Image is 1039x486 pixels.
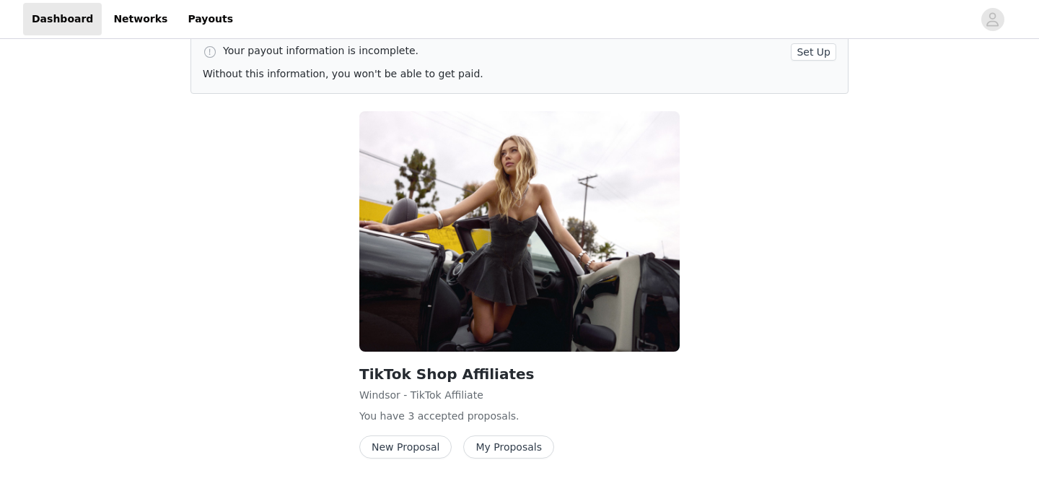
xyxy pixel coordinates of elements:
[511,410,516,422] span: s
[223,43,785,58] p: Your payout information is incomplete.
[359,363,680,385] h2: TikTok Shop Affiliates
[359,111,680,352] img: Windsor
[359,435,452,459] button: New Proposal
[23,3,102,35] a: Dashboard
[791,43,836,61] button: Set Up
[179,3,242,35] a: Payouts
[463,435,554,459] button: My Proposals
[105,3,176,35] a: Networks
[986,8,999,31] div: avatar
[359,388,680,403] p: Windsor - TikTok Affiliate
[359,409,680,424] p: You have 3 accepted proposal .
[203,66,836,82] p: Without this information, you won't be able to get paid.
